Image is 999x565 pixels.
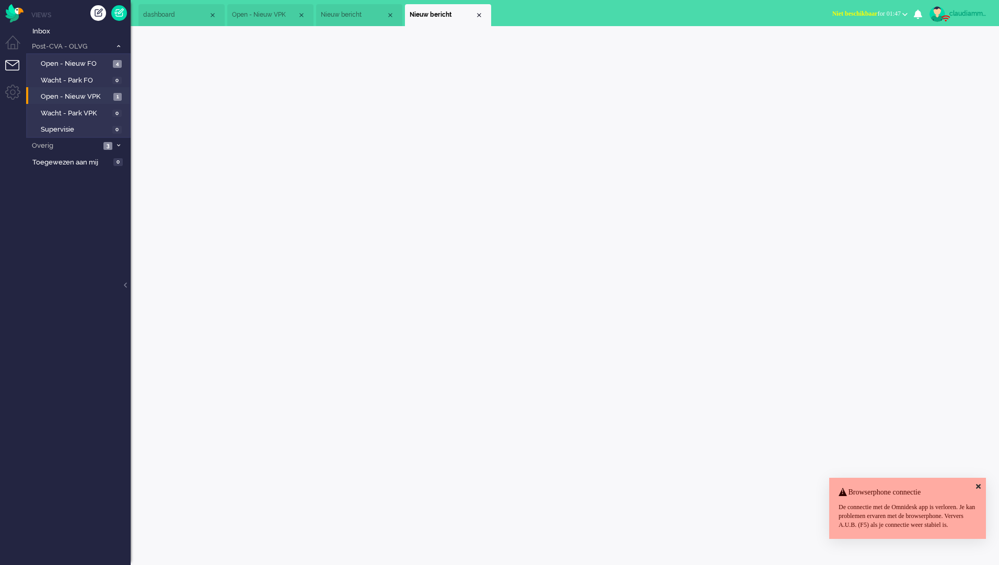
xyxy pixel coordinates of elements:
span: Open - Nieuw FO [41,59,110,69]
span: Post-CVA - OLVG [30,42,111,52]
div: Close tab [386,11,394,19]
span: 0 [113,158,123,166]
a: Quick Ticket [111,5,127,21]
li: Dashboard menu [5,36,29,59]
h4: Browserphone connectie [839,488,977,496]
div: De connectie met de Omnidesk app is verloren. Je kan problemen ervaren met de browserphone. Verve... [839,503,977,529]
span: 4 [113,60,122,68]
span: Inbox [32,27,131,37]
button: Niet beschikbaarfor 01:47 [826,6,914,21]
a: Open - Nieuw FO 4 [30,57,130,69]
span: 0 [112,110,122,117]
a: Wacht - Park VPK 0 [30,107,130,119]
a: Supervisie 0 [30,123,130,135]
a: Inbox [30,25,131,37]
li: Views [31,10,131,19]
div: claudiammsc [949,8,989,19]
span: Supervisie [41,125,110,135]
span: Nieuw bericht [410,10,475,19]
span: Nieuw bericht [321,10,386,19]
span: Wacht - Park VPK [41,109,110,119]
span: dashboard [143,10,208,19]
div: Close tab [297,11,306,19]
span: 0 [112,77,122,85]
div: Close tab [208,11,217,19]
span: Open - Nieuw VPK [41,92,111,102]
li: Dashboard [138,4,225,26]
span: 1 [113,93,122,101]
a: Omnidesk [5,7,24,15]
span: 3 [103,142,112,150]
span: Wacht - Park FO [41,76,110,86]
a: Toegewezen aan mij 0 [30,156,131,168]
a: Wacht - Park FO 0 [30,74,130,86]
li: 14390 [405,4,491,26]
li: Admin menu [5,85,29,108]
img: flow_omnibird.svg [5,4,24,22]
span: 0 [112,126,122,134]
div: Creëer ticket [90,5,106,21]
li: Niet beschikbaarfor 01:47 [826,3,914,26]
li: View [227,4,313,26]
li: 14321 [316,4,402,26]
span: Open - Nieuw VPK [232,10,297,19]
li: Tickets menu [5,60,29,84]
span: for 01:47 [832,10,901,17]
span: Overig [30,141,100,151]
span: Niet beschikbaar [832,10,878,17]
a: Open - Nieuw VPK 1 [30,90,130,102]
a: claudiammsc [927,6,989,22]
div: Close tab [475,11,483,19]
span: Toegewezen aan mij [32,158,110,168]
